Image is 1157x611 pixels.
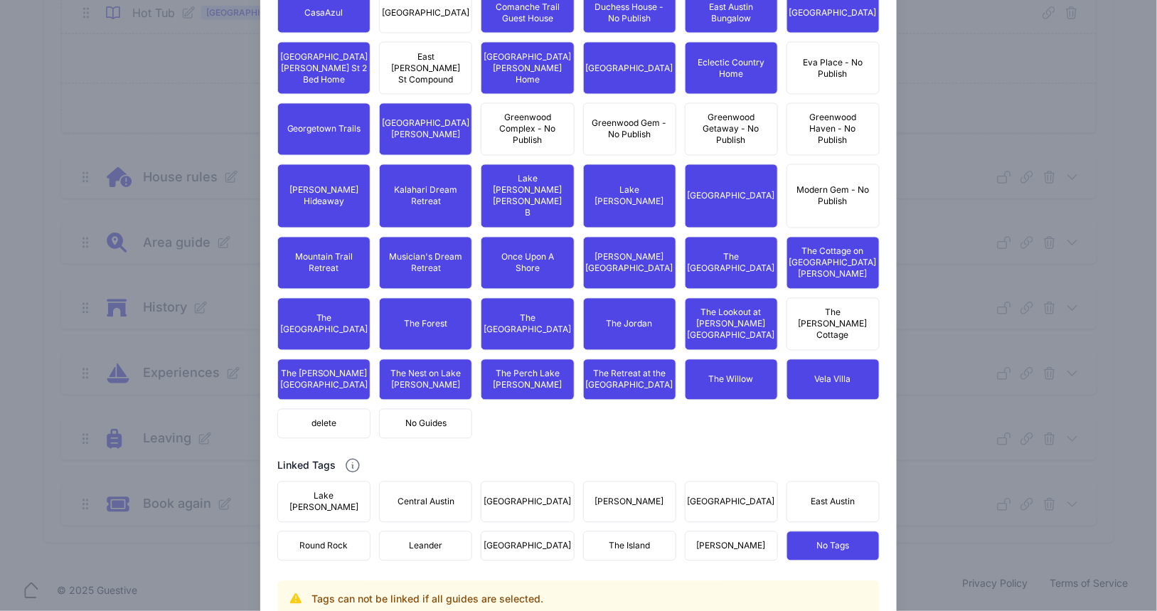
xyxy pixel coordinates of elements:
button: Musician's Dream Retreat [379,237,472,289]
span: The Cottage on [GEOGRAPHIC_DATA][PERSON_NAME] [789,246,877,280]
button: Lake [PERSON_NAME] [277,482,370,523]
button: [GEOGRAPHIC_DATA] [481,482,574,523]
button: The [PERSON_NAME] Cottage [787,298,880,351]
span: [PERSON_NAME] Hideaway [287,185,361,208]
span: [PERSON_NAME] [697,541,766,552]
span: Central Austin [398,496,454,508]
button: [GEOGRAPHIC_DATA][PERSON_NAME] [379,103,472,156]
button: Eclectic Country Home [685,42,778,95]
button: Mountain Trail Retreat [277,237,370,289]
span: Greenwood Getaway - No Publish [694,112,769,147]
button: The [PERSON_NAME][GEOGRAPHIC_DATA] [277,359,370,400]
button: The Jordan [583,298,676,351]
span: delete [311,418,336,430]
button: [GEOGRAPHIC_DATA] [481,531,574,561]
button: The [GEOGRAPHIC_DATA] [685,237,778,289]
button: delete [277,409,370,439]
button: Georgetown Trails [277,103,370,156]
button: Greenwood Complex - No Publish [481,103,574,156]
button: Greenwood Getaway - No Publish [685,103,778,156]
button: Central Austin [379,482,472,523]
span: Once Upon A Shore [490,252,565,275]
button: The Cottage on [GEOGRAPHIC_DATA][PERSON_NAME] [787,237,880,289]
span: Mountain Trail Retreat [287,252,361,275]
span: [GEOGRAPHIC_DATA] [484,496,571,508]
button: Kalahari Dream Retreat [379,164,472,228]
span: Round Rock [300,541,348,552]
button: The Island [583,531,676,561]
button: Greenwood Gem - No Publish [583,103,676,156]
span: Modern Gem - No Publish [796,185,870,208]
span: The [PERSON_NAME] Cottage [796,307,870,341]
span: The [GEOGRAPHIC_DATA] [688,252,775,275]
span: Lake [PERSON_NAME] [287,491,361,514]
span: [GEOGRAPHIC_DATA] [688,191,775,202]
span: Greenwood Gem - No Publish [592,118,667,141]
button: Lake [PERSON_NAME] [PERSON_NAME] B [481,164,574,228]
button: Once Upon A Shore [481,237,574,289]
span: Lake [PERSON_NAME] [PERSON_NAME] B [490,174,565,219]
span: Vela Villa [815,374,851,386]
button: [GEOGRAPHIC_DATA] [685,482,778,523]
span: The Perch Lake [PERSON_NAME] [490,368,565,391]
button: [GEOGRAPHIC_DATA][PERSON_NAME] St 2 Bed Home [277,42,370,95]
span: The Willow [709,374,754,386]
button: The Perch Lake [PERSON_NAME] [481,359,574,400]
button: No Tags [787,531,880,561]
h2: Linked Tags [277,456,361,476]
button: East Austin [787,482,880,523]
span: Duchess House - No Publish [592,1,667,24]
button: [PERSON_NAME][GEOGRAPHIC_DATA] [583,237,676,289]
span: No Guides [405,418,447,430]
h3: Tags can not be linked if all guides are selected. [311,593,543,607]
span: Georgetown Trails [287,124,361,135]
button: Eva Place - No Publish [787,42,880,95]
button: The Forest [379,298,472,351]
button: Leander [379,531,472,561]
button: The Retreat at the [GEOGRAPHIC_DATA] [583,359,676,400]
button: [GEOGRAPHIC_DATA][PERSON_NAME] Home [481,42,574,95]
button: Round Rock [277,531,370,561]
span: The Retreat at the [GEOGRAPHIC_DATA] [586,368,673,391]
span: [GEOGRAPHIC_DATA][PERSON_NAME] St 2 Bed Home [280,51,368,85]
span: [GEOGRAPHIC_DATA] [382,7,469,18]
button: The Willow [685,359,778,400]
span: Eclectic Country Home [694,57,769,80]
span: Leander [409,541,442,552]
button: Modern Gem - No Publish [787,164,880,228]
button: The [GEOGRAPHIC_DATA] [277,298,370,351]
button: The Nest on Lake [PERSON_NAME] [379,359,472,400]
span: Greenwood Complex - No Publish [490,112,565,147]
button: [PERSON_NAME] [583,482,676,523]
button: Vela Villa [787,359,880,400]
span: No Tags [816,541,849,552]
span: Eva Place - No Publish [796,57,870,80]
span: The Forest [404,319,447,330]
span: [GEOGRAPHIC_DATA] [484,541,571,552]
span: CasaAzul [305,7,343,18]
button: The Lookout at [PERSON_NAME][GEOGRAPHIC_DATA] [685,298,778,351]
span: [GEOGRAPHIC_DATA] [789,7,877,18]
span: East [PERSON_NAME] St Compound [388,51,463,85]
span: The [PERSON_NAME][GEOGRAPHIC_DATA] [280,368,368,391]
span: [PERSON_NAME][GEOGRAPHIC_DATA] [586,252,673,275]
span: The Jordan [607,319,653,330]
span: The Lookout at [PERSON_NAME][GEOGRAPHIC_DATA] [688,307,775,341]
span: Lake [PERSON_NAME] [592,185,667,208]
span: [GEOGRAPHIC_DATA][PERSON_NAME] [382,118,469,141]
span: Greenwood Haven - No Publish [796,112,870,147]
button: Greenwood Haven - No Publish [787,103,880,156]
span: East Austin [811,496,855,508]
button: The [GEOGRAPHIC_DATA] [481,298,574,351]
span: The Island [609,541,650,552]
button: [PERSON_NAME] Hideaway [277,164,370,228]
span: The Nest on Lake [PERSON_NAME] [388,368,463,391]
span: [GEOGRAPHIC_DATA] [688,496,775,508]
span: Kalahari Dream Retreat [388,185,463,208]
span: Musician's Dream Retreat [388,252,463,275]
span: [GEOGRAPHIC_DATA][PERSON_NAME] Home [484,51,571,85]
button: No Guides [379,409,472,439]
button: East [PERSON_NAME] St Compound [379,42,472,95]
span: The [GEOGRAPHIC_DATA] [280,313,368,336]
button: [PERSON_NAME] [685,531,778,561]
